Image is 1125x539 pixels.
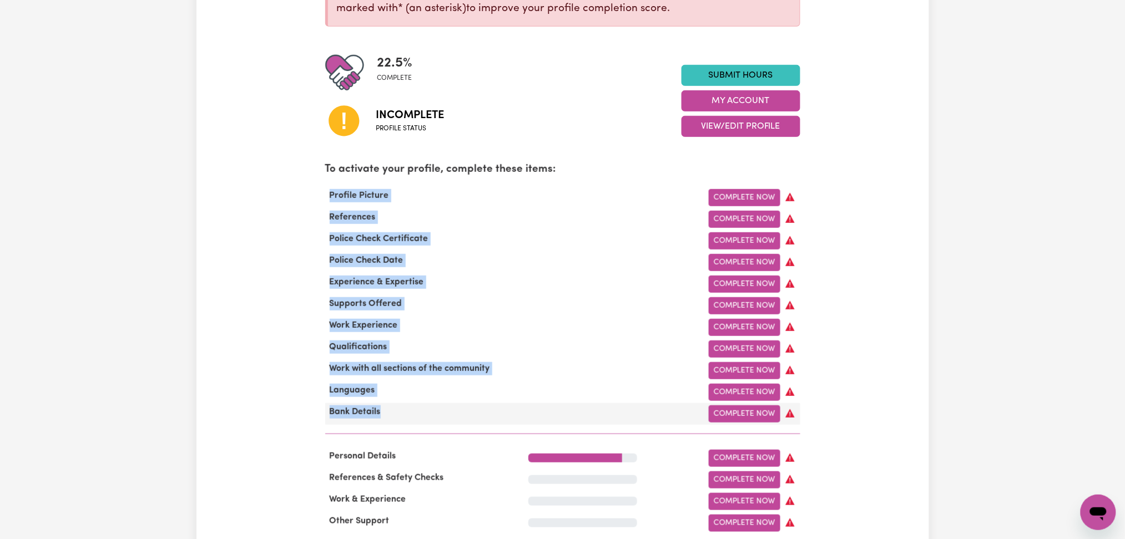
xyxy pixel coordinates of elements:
[325,321,402,330] span: Work Experience
[709,319,780,336] a: Complete Now
[377,53,413,73] span: 22.5 %
[376,124,445,134] span: Profile status
[325,256,408,265] span: Police Check Date
[709,276,780,293] a: Complete Now
[709,493,780,510] a: Complete Now
[709,340,780,358] a: Complete Now
[709,232,780,250] a: Complete Now
[325,299,407,308] span: Supports Offered
[709,405,780,423] a: Complete Now
[709,471,780,489] a: Complete Now
[325,364,495,373] span: Work with all sections of the community
[325,474,448,482] span: References & Safety Checks
[325,235,433,243] span: Police Check Certificate
[325,162,800,178] p: To activate your profile, complete these items:
[709,362,780,379] a: Complete Now
[325,517,394,526] span: Other Support
[1081,495,1116,530] iframe: Button to launch messaging window
[709,515,780,532] a: Complete Now
[398,3,467,14] span: an asterisk
[709,384,780,401] a: Complete Now
[377,53,422,92] div: Profile completeness: 22.5%
[325,452,401,461] span: Personal Details
[376,107,445,124] span: Incomplete
[325,278,428,287] span: Experience & Expertise
[325,191,394,200] span: Profile Picture
[709,189,780,206] a: Complete Now
[325,495,411,504] span: Work & Experience
[709,254,780,271] a: Complete Now
[325,213,380,222] span: References
[377,73,413,83] span: complete
[709,297,780,314] a: Complete Now
[682,116,800,137] button: View/Edit Profile
[709,450,780,467] a: Complete Now
[325,343,392,352] span: Qualifications
[682,65,800,86] a: Submit Hours
[325,408,385,416] span: Bank Details
[682,90,800,111] button: My Account
[325,386,380,395] span: Languages
[709,211,780,228] a: Complete Now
